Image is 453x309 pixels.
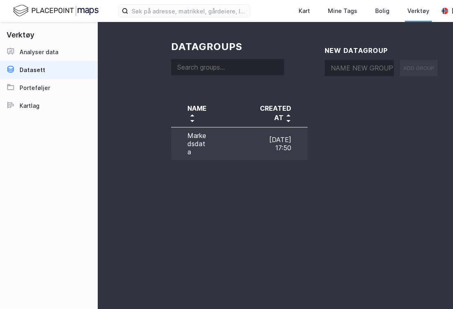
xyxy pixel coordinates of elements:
[20,65,45,75] div: Datasett
[407,6,429,16] div: Verktøy
[171,127,207,163] td: Markedsdata
[171,104,207,127] th: NAME
[412,270,453,309] iframe: Chat Widget
[13,4,99,18] img: logo.f888ab2527a4732fd821a326f86c7f29.svg
[20,47,58,57] div: Analyser data
[207,104,308,127] th: CREATED AT
[375,6,389,16] div: Bolig
[207,127,308,163] td: [DATE] 17:50
[325,46,438,55] h2: new datagroup
[284,116,293,126] img: ArrowDown.cfc95092da2c2829964253f6dfeacc94.svg
[171,59,284,75] input: Search groups...
[128,5,250,17] input: Søk på adresse, matrikkel, gårdeiere, leietakere eller personer
[412,270,453,309] div: Kontrollprogram for chat
[171,41,284,53] h1: datagroups
[328,6,357,16] div: Mine Tags
[400,60,438,76] div: add group
[187,110,197,120] img: ArrowUp.d35a75ab81ac7c12469c333a957a18d6.svg
[284,110,293,120] img: ArrowUp.d35a75ab81ac7c12469c333a957a18d6.svg
[20,101,40,111] div: Kartlag
[20,83,50,93] div: Porteføljer
[299,6,310,16] div: Kart
[325,60,394,76] input: NAME NEW GROUP
[187,116,197,126] img: ArrowDown.cfc95092da2c2829964253f6dfeacc94.svg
